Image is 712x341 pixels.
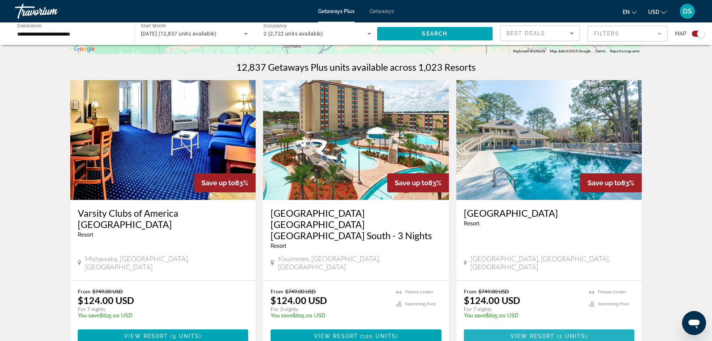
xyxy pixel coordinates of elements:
[85,255,248,271] span: Mishawaka, [GEOGRAPHIC_DATA], [GEOGRAPHIC_DATA]
[648,6,666,17] button: Change currency
[648,9,659,15] span: USD
[278,255,441,271] span: Kissimmee, [GEOGRAPHIC_DATA], [GEOGRAPHIC_DATA]
[271,313,389,319] p: $625.00 USD
[513,49,545,54] button: Keyboard shortcuts
[271,288,283,295] span: From
[78,288,90,295] span: From
[405,290,433,295] span: Fitness Center
[78,232,93,238] span: Resort
[78,295,134,306] p: $124.00 USD
[15,1,90,21] a: Travorium
[314,333,358,339] span: View Resort
[405,302,436,307] span: Swimming Pool
[683,7,692,15] span: DS
[271,243,286,249] span: Resort
[555,333,588,339] span: ( )
[271,313,293,319] span: You save
[92,288,123,295] span: $749.00 USD
[506,30,545,36] span: Best Deals
[511,333,555,339] span: View Resort
[678,3,697,19] button: User Menu
[263,80,449,200] img: RGF1E01X.jpg
[141,31,217,37] span: [DATE] (12,837 units available)
[318,8,355,14] a: Getaways Plus
[194,173,256,192] div: 83%
[70,80,256,200] img: DP24I01X.jpg
[387,173,449,192] div: 83%
[141,23,166,28] span: Start Month
[550,49,591,53] span: Map data ©2025 Google
[623,6,637,17] button: Change language
[72,44,97,54] a: Open this area in Google Maps (opens a new window)
[173,333,200,339] span: 5 units
[464,295,520,306] p: $124.00 USD
[422,31,447,37] span: Search
[588,179,621,187] span: Save up to
[271,306,389,313] p: For 3 nights
[124,333,168,339] span: View Resort
[478,288,509,295] span: $749.00 USD
[370,8,394,14] a: Getaways
[78,313,241,319] p: $625.00 USD
[464,313,582,319] p: $625.00 USD
[598,302,629,307] span: Swimming Pool
[377,27,493,40] button: Search
[588,25,668,42] button: Filter
[78,306,241,313] p: For 7 nights
[17,23,41,28] span: Destination
[168,333,201,339] span: ( )
[595,49,605,53] a: Terms (opens in new tab)
[623,9,630,15] span: en
[395,179,428,187] span: Save up to
[263,23,287,28] span: Occupancy
[456,80,642,200] img: 1473O01X.jpg
[610,49,640,53] a: Report a map error
[72,44,97,54] img: Google
[201,179,235,187] span: Save up to
[236,61,476,73] h1: 12,837 Getaways Plus units available across 1,023 Resorts
[464,313,486,319] span: You save
[580,173,642,192] div: 83%
[78,207,249,230] a: Varsity Clubs of America [GEOGRAPHIC_DATA]
[271,295,327,306] p: $124.00 USD
[363,333,396,339] span: 120 units
[285,288,316,295] span: $749.00 USD
[78,313,100,319] span: You save
[271,207,441,241] a: [GEOGRAPHIC_DATA] [GEOGRAPHIC_DATA] [GEOGRAPHIC_DATA] South - 3 Nights
[263,31,323,37] span: 2 (2,722 units available)
[682,311,706,335] iframe: Button to launch messaging window
[471,255,635,271] span: [GEOGRAPHIC_DATA], [GEOGRAPHIC_DATA], [GEOGRAPHIC_DATA]
[358,333,398,339] span: ( )
[506,29,574,38] mat-select: Sort by
[559,333,585,339] span: 2 units
[464,220,480,226] span: Resort
[464,207,635,219] a: [GEOGRAPHIC_DATA]
[464,288,477,295] span: From
[464,306,582,313] p: For 7 nights
[675,28,686,39] span: Map
[598,290,626,295] span: Fitness Center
